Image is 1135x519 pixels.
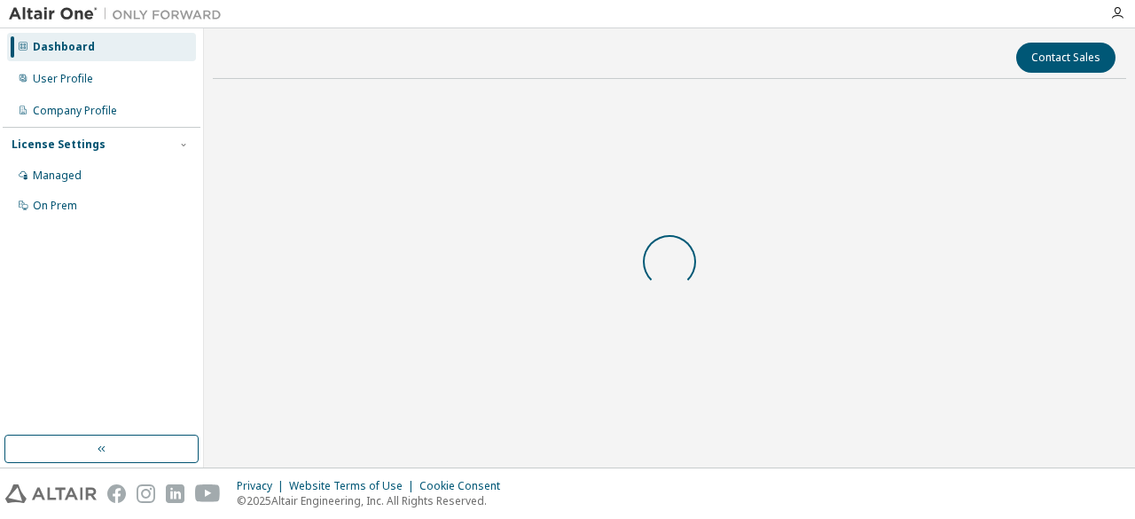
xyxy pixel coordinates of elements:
div: User Profile [33,72,93,86]
div: Cookie Consent [419,479,511,493]
div: License Settings [12,138,106,152]
button: Contact Sales [1016,43,1115,73]
p: © 2025 Altair Engineering, Inc. All Rights Reserved. [237,493,511,508]
img: linkedin.svg [166,484,184,503]
div: Company Profile [33,104,117,118]
div: Managed [33,169,82,183]
div: Website Terms of Use [289,479,419,493]
img: facebook.svg [107,484,126,503]
img: youtube.svg [195,484,221,503]
img: Altair One [9,5,231,23]
div: Privacy [237,479,289,493]
div: On Prem [33,199,77,213]
img: altair_logo.svg [5,484,97,503]
div: Dashboard [33,40,95,54]
img: instagram.svg [137,484,155,503]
